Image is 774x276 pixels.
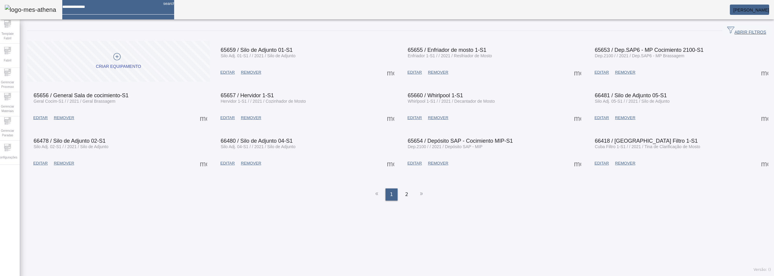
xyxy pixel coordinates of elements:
[51,112,77,123] button: REMOVER
[241,115,261,121] span: REMOVER
[238,158,264,169] button: REMOVER
[33,160,48,166] span: EDITAR
[408,160,422,166] span: EDITAR
[51,158,77,169] button: REMOVER
[733,8,769,12] span: [PERSON_NAME]
[54,160,74,166] span: REMOVER
[198,112,209,123] button: Mais
[591,158,612,169] button: EDITAR
[595,47,704,53] span: 65653 / Dep.SAP6 - MP Cocimiento 2100-S1
[595,138,698,144] span: 66418 / [GEOGRAPHIC_DATA] Filtro 1-S1
[595,53,684,58] span: Dep.2100 / / 2021 / Dep.SAP6 - MP Brassagem
[385,158,396,169] button: Mais
[572,158,583,169] button: Mais
[220,160,235,166] span: EDITAR
[615,115,635,121] span: REMOVER
[54,115,74,121] span: REMOVER
[241,160,261,166] span: REMOVER
[572,112,583,123] button: Mais
[428,160,448,166] span: REMOVER
[612,112,638,123] button: REMOVER
[221,144,296,149] span: Silo Adj. 04-S1 / / 2021 / Silo de Adjunto
[408,92,463,98] span: 65660 / Whirlpool 1-S1
[238,112,264,123] button: REMOVER
[405,158,425,169] button: EDITAR
[30,158,51,169] button: EDITAR
[217,158,238,169] button: EDITAR
[591,67,612,78] button: EDITAR
[425,112,451,123] button: REMOVER
[594,115,609,121] span: EDITAR
[759,112,770,123] button: Mais
[34,99,115,104] span: Geral Cocim-S1 / / 2021 / Geral Brassagem
[405,112,425,123] button: EDITAR
[722,25,771,36] button: ABRIR FILTROS
[221,92,274,98] span: 65657 / Hervidor 1-S1
[408,115,422,121] span: EDITAR
[220,69,235,75] span: EDITAR
[27,41,210,82] button: CRIAR EQUIPAMENTO
[595,99,670,104] span: Silo Adj. 05-S1 / / 2021 / Silo de Adjunto
[753,268,771,272] span: Versão: ()
[727,26,766,35] span: ABRIR FILTROS
[595,144,700,149] span: Cuba Filtro 1-S1 / / 2021 / Tina de Clarificação de Mosto
[221,99,306,104] span: Hervidor 1-S1 / / 2021 / Cozinhador de Mosto
[34,144,109,149] span: Silo Adj. 02-S1 / / 2021 / Silo de Adjunto
[591,112,612,123] button: EDITAR
[612,158,638,169] button: REMOVER
[615,69,635,75] span: REMOVER
[408,47,486,53] span: 65655 / Enfriador de mosto 1-S1
[615,160,635,166] span: REMOVER
[405,191,408,198] span: 2
[425,158,451,169] button: REMOVER
[408,53,492,58] span: Enfriador 1-S1 / / 2021 / Resfriador de Mosto
[759,67,770,78] button: Mais
[221,53,296,58] span: Silo Adj. 01-S1 / / 2021 / Silo de Adjunto
[5,5,56,15] img: logo-mes-athena
[30,112,51,123] button: EDITAR
[34,92,128,98] span: 65656 / General Sala de cocimiento-S1
[428,115,448,121] span: REMOVER
[241,69,261,75] span: REMOVER
[572,67,583,78] button: Mais
[612,67,638,78] button: REMOVER
[220,115,235,121] span: EDITAR
[221,138,293,144] span: 66480 / Silo de Adjunto 04-S1
[217,112,238,123] button: EDITAR
[221,47,293,53] span: 65659 / Silo de Adjunto 01-S1
[96,64,141,70] div: CRIAR EQUIPAMENTO
[408,99,495,104] span: Whirlpool 1-S1 / / 2021 / Decantador de Mosto
[408,69,422,75] span: EDITAR
[385,67,396,78] button: Mais
[408,138,513,144] span: 65654 / Depósito SAP - Cocimiento MIP-S1
[408,144,483,149] span: Dep.2100 / / 2021 / Depósito SAP - MIP
[759,158,770,169] button: Mais
[33,115,48,121] span: EDITAR
[385,112,396,123] button: Mais
[425,67,451,78] button: REMOVER
[2,56,13,65] span: Fabril
[217,67,238,78] button: EDITAR
[405,67,425,78] button: EDITAR
[238,67,264,78] button: REMOVER
[594,69,609,75] span: EDITAR
[34,138,106,144] span: 66478 / Silo de Adjunto 02-S1
[198,158,209,169] button: Mais
[594,160,609,166] span: EDITAR
[595,92,667,98] span: 66481 / Silo de Adjunto 05-S1
[428,69,448,75] span: REMOVER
